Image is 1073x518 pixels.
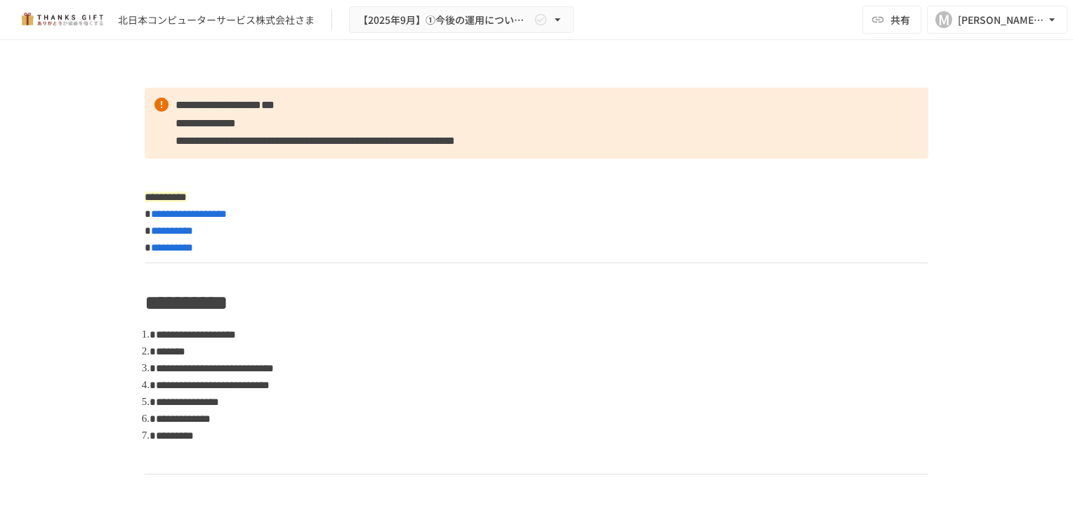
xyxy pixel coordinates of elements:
span: 共有 [890,12,910,27]
div: M [935,11,952,28]
span: 【2025年9月】①今後の運用についてのご案内/THANKS GIFTキックオフMTG [358,11,531,29]
div: 北日本コンピューターサービス株式会社さま [118,13,315,27]
img: mMP1OxWUAhQbsRWCurg7vIHe5HqDpP7qZo7fRoNLXQh [17,8,107,31]
button: 共有 [862,6,921,34]
div: [PERSON_NAME][EMAIL_ADDRESS][DOMAIN_NAME] [958,11,1045,29]
button: 【2025年9月】①今後の運用についてのご案内/THANKS GIFTキックオフMTG [349,6,574,34]
button: M[PERSON_NAME][EMAIL_ADDRESS][DOMAIN_NAME] [927,6,1067,34]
